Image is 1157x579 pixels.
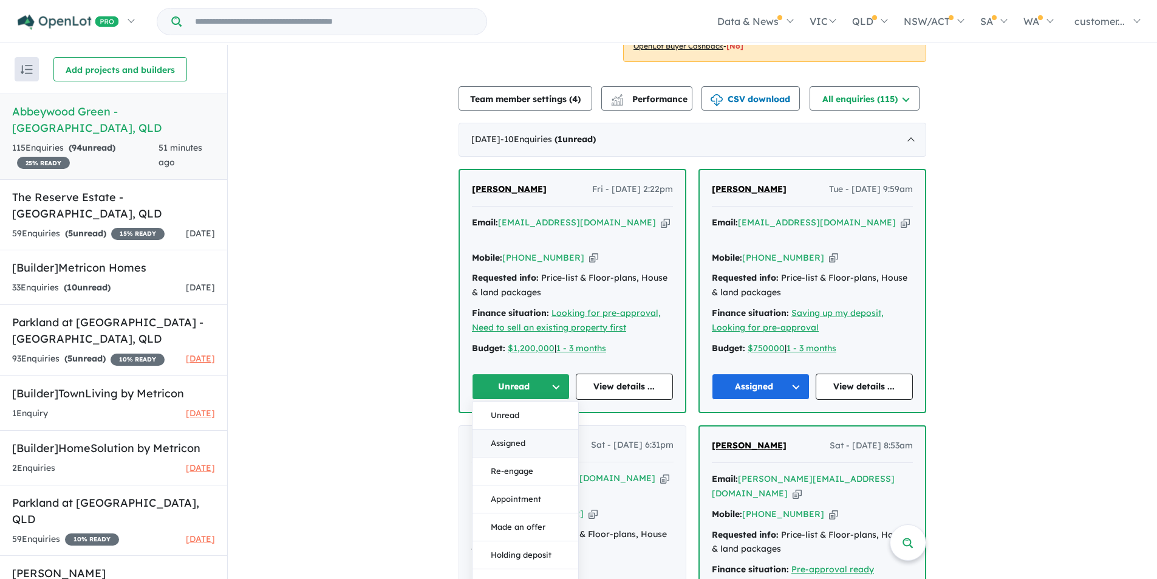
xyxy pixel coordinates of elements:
a: [PERSON_NAME][EMAIL_ADDRESS][DOMAIN_NAME] [712,473,895,499]
span: 51 minutes ago [159,142,202,168]
span: [PERSON_NAME] [472,183,547,194]
div: Price-list & Floor-plans, House & land packages [472,271,673,300]
span: [DATE] [186,408,215,419]
strong: Finance situation: [472,307,549,318]
h5: Abbeywood Green - [GEOGRAPHIC_DATA] , QLD [12,103,215,136]
span: 1 [558,134,562,145]
button: Copy [829,508,838,521]
div: 93 Enquir ies [12,352,165,366]
strong: Budget: [712,343,745,354]
strong: Budget: [472,343,505,354]
h5: [Builder] HomeSolution by Metricon [12,440,215,456]
u: $1,200,000 [508,343,555,354]
div: | [712,341,913,356]
button: All enquiries (115) [810,86,920,111]
img: download icon [711,94,723,106]
a: Looking for pre-approval, Need to sell an existing property first [472,307,661,333]
strong: ( unread) [69,142,115,153]
a: [PHONE_NUMBER] [502,252,584,263]
span: [DATE] [186,533,215,544]
strong: Requested info: [471,529,538,540]
span: Sat - [DATE] 6:31pm [591,438,674,453]
a: 1 - 3 months [556,343,606,354]
button: Team member settings (4) [459,86,592,111]
span: 10 % READY [111,354,165,366]
strong: Finance situation: [712,307,789,318]
u: $750000 [748,343,785,354]
span: [DATE] [186,228,215,239]
strong: Mobile: [472,252,502,263]
a: View details ... [576,374,674,400]
span: [DATE] [186,282,215,293]
span: Performance [613,94,688,104]
span: customer... [1074,15,1125,27]
button: Re-engage [473,457,578,485]
strong: Requested info: [712,529,779,540]
button: Unread [472,374,570,400]
h5: [Builder] Metricon Homes [12,259,215,276]
a: [PERSON_NAME] [712,439,787,453]
span: - 10 Enquir ies [500,134,596,145]
button: Copy [901,216,910,229]
strong: Mobile: [471,508,502,519]
button: Made an offer [473,513,578,541]
span: [DATE] [186,462,215,473]
span: 10 % READY [65,533,119,546]
strong: Requested info: [472,272,539,283]
img: bar-chart.svg [611,98,623,106]
a: 1 - 3 months [787,343,836,354]
img: sort.svg [21,65,33,74]
strong: ( unread) [64,353,106,364]
div: | [472,341,673,356]
strong: ( unread) [65,228,106,239]
div: 115 Enquir ies [12,141,159,170]
h5: Parkland at [GEOGRAPHIC_DATA] - [GEOGRAPHIC_DATA] , QLD [12,314,215,347]
a: Pre-approval ready [791,564,874,575]
a: [PERSON_NAME] [472,182,547,197]
a: [EMAIL_ADDRESS][DOMAIN_NAME] [498,217,656,228]
span: 5 [68,228,73,239]
strong: Requested info: [712,272,779,283]
strong: Finance situation: [712,564,789,575]
div: 1 Enquir y [12,406,48,421]
strong: Mobile: [712,509,742,519]
input: Try estate name, suburb, builder or developer [184,9,484,35]
span: 5 [67,353,72,364]
span: Fri - [DATE] 2:22pm [592,182,673,197]
button: Copy [661,216,670,229]
div: 33 Enquir ies [12,281,111,295]
button: Copy [660,472,669,485]
strong: Email: [472,217,498,228]
button: Assigned [712,374,810,400]
strong: ( unread) [64,282,111,293]
span: [PERSON_NAME] [712,440,787,451]
a: [EMAIL_ADDRESS][DOMAIN_NAME] [738,217,896,228]
strong: Email: [712,217,738,228]
strong: Mobile: [712,252,742,263]
span: Sat - [DATE] 8:53am [830,439,913,453]
a: [PHONE_NUMBER] [742,252,824,263]
span: 4 [572,94,578,104]
a: Saving up my deposit, Looking for pre-approval [712,307,884,333]
a: [PERSON_NAME] [471,438,546,453]
button: Unread [473,402,578,430]
strong: Email: [471,473,497,484]
h5: Parkland at [GEOGRAPHIC_DATA] , QLD [12,495,215,527]
a: [PHONE_NUMBER] [742,509,824,519]
span: [PERSON_NAME] [471,439,546,450]
span: Tue - [DATE] 9:59am [829,182,913,197]
button: Holding deposit [473,541,578,569]
span: 94 [72,142,82,153]
strong: ( unread) [555,134,596,145]
span: [PERSON_NAME] [712,183,787,194]
button: Copy [829,252,838,264]
a: [PERSON_NAME] [712,182,787,197]
div: Price-list & Floor-plans, House & land packages [712,271,913,300]
span: 10 [67,282,77,293]
h5: The Reserve Estate - [GEOGRAPHIC_DATA] , QLD [12,189,215,222]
